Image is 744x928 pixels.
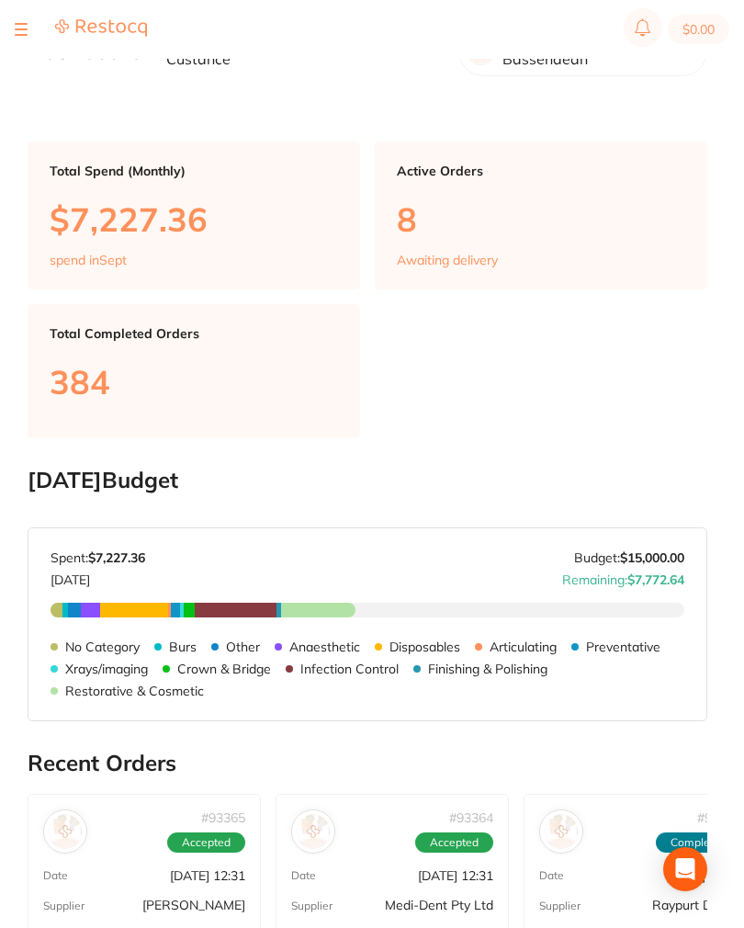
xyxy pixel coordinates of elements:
p: # 93364 [449,810,493,825]
a: Restocq Logo [55,18,147,40]
a: Total Spend (Monthly)$7,227.36spend inSept [28,141,360,290]
p: Restorative & Cosmetic [65,684,204,698]
p: # 93363 [697,810,741,825]
h2: [DATE] Budget [28,468,707,493]
p: Remaining: [562,565,684,587]
p: Raypurt Dental [652,898,741,912]
strong: $15,000.00 [620,549,684,566]
img: Henry Schein Halas [48,814,83,849]
p: Absolute Smiles Bassendean [502,34,692,68]
img: Medi-Dent Pty Ltd [296,814,331,849]
p: [PERSON_NAME] [142,898,245,912]
p: Infection Control [300,662,399,676]
p: Active Orders [397,164,685,178]
p: Date [539,869,564,882]
p: No Category [65,639,140,654]
span: Accepted [415,832,493,853]
p: Disposables [389,639,460,654]
p: Other [226,639,260,654]
p: # 93365 [201,810,245,825]
p: Date [291,869,316,882]
p: 384 [50,363,338,401]
p: Welcome back, [PERSON_NAME] Custance [166,34,444,68]
span: Accepted [167,832,245,853]
p: [DATE] 12:31 [170,868,245,883]
div: Open Intercom Messenger [663,847,707,891]
p: Awaiting delivery [397,253,498,267]
button: $0.00 [668,15,729,44]
p: Medi-Dent Pty Ltd [385,898,493,912]
p: Budget: [574,550,684,565]
p: Crown & Bridge [177,662,271,676]
p: Finishing & Polishing [428,662,547,676]
img: Restocq Logo [55,18,147,38]
h2: Dashboard [28,39,144,64]
strong: $7,227.36 [88,549,145,566]
h2: Recent Orders [28,751,707,776]
p: Total Completed Orders [50,326,338,341]
span: Completed [656,832,741,853]
p: Supplier [539,900,581,912]
p: [DATE] [51,565,145,587]
p: Date [43,869,68,882]
p: spend in Sept [50,253,127,267]
p: Preventative [586,639,660,654]
p: Xrays/imaging [65,662,148,676]
p: Anaesthetic [289,639,360,654]
strong: $7,772.64 [627,572,684,588]
p: Supplier [43,900,85,912]
a: Active Orders8Awaiting delivery [375,141,707,290]
p: [DATE] 12:31 [418,868,493,883]
p: $7,227.36 [50,200,338,238]
p: 8 [397,200,685,238]
a: Total Completed Orders384 [28,304,360,437]
p: Articulating [490,639,557,654]
p: Total Spend (Monthly) [50,164,338,178]
img: Raypurt Dental [544,814,579,849]
p: Supplier [291,900,333,912]
p: Spent: [51,550,145,565]
p: Burs [169,639,197,654]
